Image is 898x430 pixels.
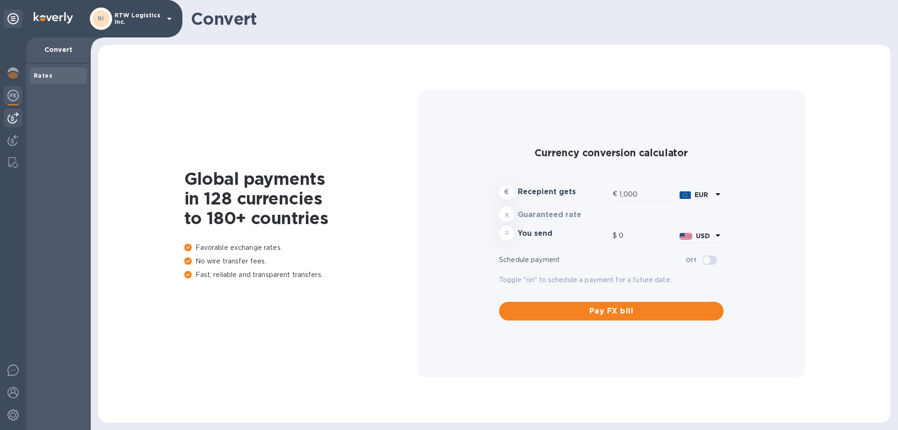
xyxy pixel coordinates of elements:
p: Favorable exchange rates. [184,243,418,253]
h1: Global payments in 128 currencies to 180+ countries [184,169,418,228]
p: RTW Logistics Inc. [115,12,161,25]
p: Fast, reliable and transparent transfers. [184,270,418,280]
b: Rates [34,72,52,79]
h3: Guaranteed rate [518,211,609,219]
img: USD [680,233,692,240]
strong: € [504,188,509,196]
p: Convert [34,45,83,54]
b: RI [98,15,104,22]
div: $ [613,229,619,243]
p: No wire transfer fees. [184,256,418,266]
input: Amount [619,187,676,201]
span: Pay FX bill [507,306,716,317]
img: Logo [34,12,73,23]
img: Foreign exchange [7,90,19,101]
div: = [499,226,514,241]
h1: Convert [191,9,883,29]
p: Toggle "on" to schedule a payment for a future date. [499,275,724,285]
h2: Currency conversion calculator [499,147,724,159]
button: Pay FX bill [499,302,724,321]
div: Unpin categories [4,9,22,28]
input: Amount [619,229,676,243]
h3: You send [518,229,609,238]
b: USD [696,232,710,240]
div: € [613,187,619,201]
h3: Recepient gets [518,188,609,197]
p: Schedule payment [499,255,686,265]
b: EUR [695,191,708,198]
div: x [499,207,514,222]
b: Off [686,256,696,263]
